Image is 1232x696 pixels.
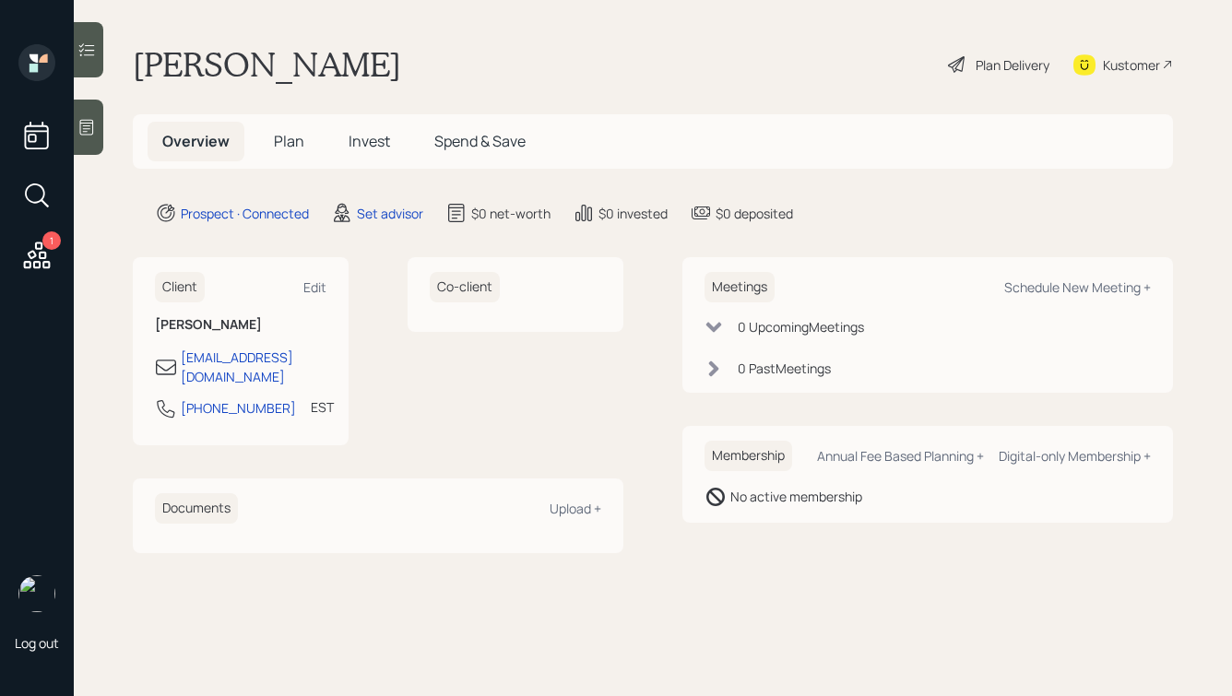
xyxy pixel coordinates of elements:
[999,447,1151,465] div: Digital-only Membership +
[311,397,334,417] div: EST
[274,131,304,151] span: Plan
[18,575,55,612] img: hunter_neumayer.jpg
[155,272,205,302] h6: Client
[738,317,864,336] div: 0 Upcoming Meeting s
[550,500,601,517] div: Upload +
[181,204,309,223] div: Prospect · Connected
[1004,278,1151,296] div: Schedule New Meeting +
[705,272,775,302] h6: Meetings
[303,278,326,296] div: Edit
[155,493,238,524] h6: Documents
[976,55,1049,75] div: Plan Delivery
[133,44,401,85] h1: [PERSON_NAME]
[430,272,500,302] h6: Co-client
[162,131,230,151] span: Overview
[434,131,526,151] span: Spend & Save
[155,317,326,333] h6: [PERSON_NAME]
[471,204,551,223] div: $0 net-worth
[730,487,862,506] div: No active membership
[738,359,831,378] div: 0 Past Meeting s
[357,204,423,223] div: Set advisor
[817,447,984,465] div: Annual Fee Based Planning +
[15,634,59,652] div: Log out
[349,131,390,151] span: Invest
[181,398,296,418] div: [PHONE_NUMBER]
[705,441,792,471] h6: Membership
[716,204,793,223] div: $0 deposited
[1103,55,1160,75] div: Kustomer
[181,348,326,386] div: [EMAIL_ADDRESS][DOMAIN_NAME]
[598,204,668,223] div: $0 invested
[42,231,61,250] div: 1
